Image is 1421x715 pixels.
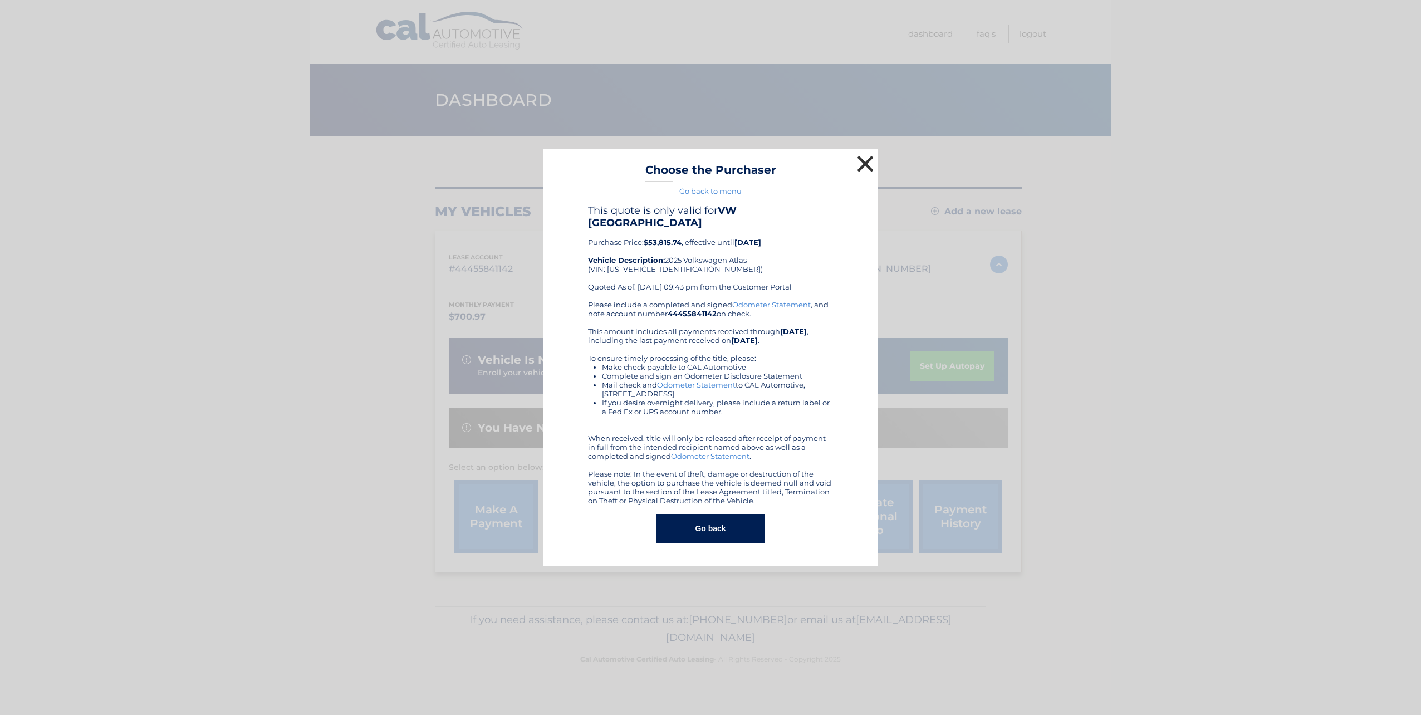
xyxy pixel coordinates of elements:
[602,398,833,416] li: If you desire overnight delivery, please include a return label or a Fed Ex or UPS account number.
[602,371,833,380] li: Complete and sign an Odometer Disclosure Statement
[668,309,717,318] b: 44455841142
[780,327,807,336] b: [DATE]
[671,452,749,461] a: Odometer Statement
[645,163,776,183] h3: Choose the Purchaser
[588,256,665,265] strong: Vehicle Description:
[731,336,758,345] b: [DATE]
[602,380,833,398] li: Mail check and to CAL Automotive, [STREET_ADDRESS]
[588,204,737,229] b: VW [GEOGRAPHIC_DATA]
[854,153,876,175] button: ×
[602,363,833,371] li: Make check payable to CAL Automotive
[734,238,761,247] b: [DATE]
[656,514,765,543] button: Go back
[588,204,833,300] div: Purchase Price: , effective until 2025 Volkswagen Atlas (VIN: [US_VEHICLE_IDENTIFICATION_NUMBER])...
[588,300,833,505] div: Please include a completed and signed , and note account number on check. This amount includes al...
[732,300,811,309] a: Odometer Statement
[644,238,682,247] b: $53,815.74
[657,380,736,389] a: Odometer Statement
[679,187,742,195] a: Go back to menu
[588,204,833,229] h4: This quote is only valid for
